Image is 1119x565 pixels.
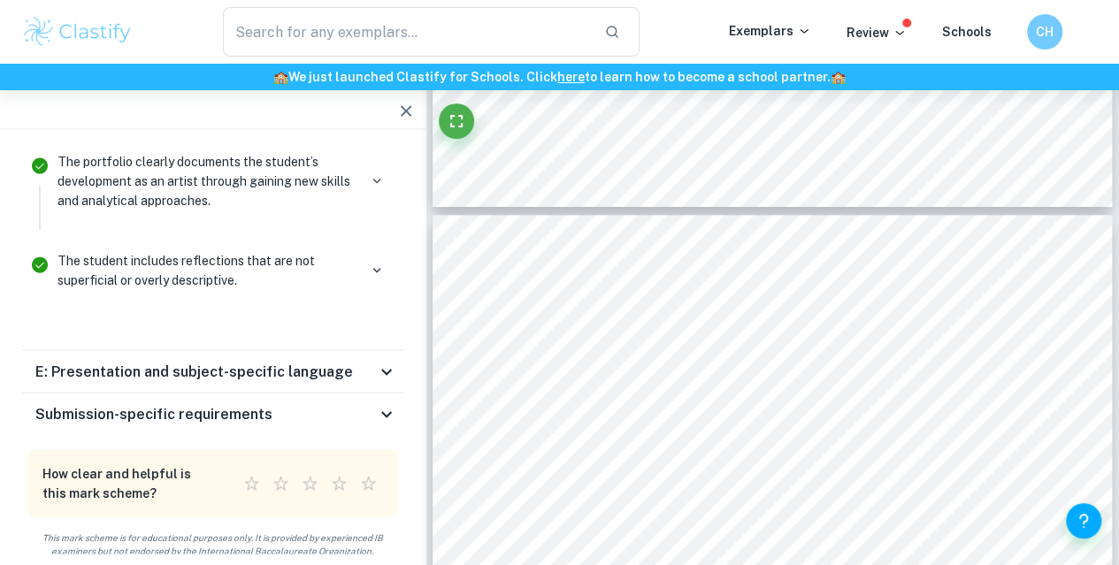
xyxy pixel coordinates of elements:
[1027,14,1062,50] button: CH
[21,393,404,436] div: Submission-specific requirements
[847,23,907,42] p: Review
[439,103,474,139] button: Fullscreen
[57,152,357,210] p: The portfolio clearly documents the student’s development as an artist through gaining new skills...
[29,156,50,177] svg: Correct
[28,531,397,558] span: This mark scheme is for educational purposes only. It is provided by experienced IB examiners but...
[557,70,585,84] a: here
[729,21,811,41] p: Exemplars
[831,70,846,84] span: 🏫
[35,404,272,425] h6: Submission-specific requirements
[4,67,1115,87] h6: We just launched Clastify for Schools. Click to learn how to become a school partner.
[57,251,357,290] p: The student includes reflections that are not superficial or overly descriptive.
[29,255,50,276] svg: Correct
[21,351,404,393] div: E: Presentation and subject-specific language
[42,464,216,503] h6: How clear and helpful is this mark scheme?
[1066,503,1101,538] button: Help and Feedback
[21,14,134,50] img: Clastify logo
[223,7,590,57] input: Search for any exemplars...
[1035,22,1055,42] h6: CH
[273,70,288,84] span: 🏫
[942,25,992,39] a: Schools
[35,362,353,383] h6: E: Presentation and subject-specific language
